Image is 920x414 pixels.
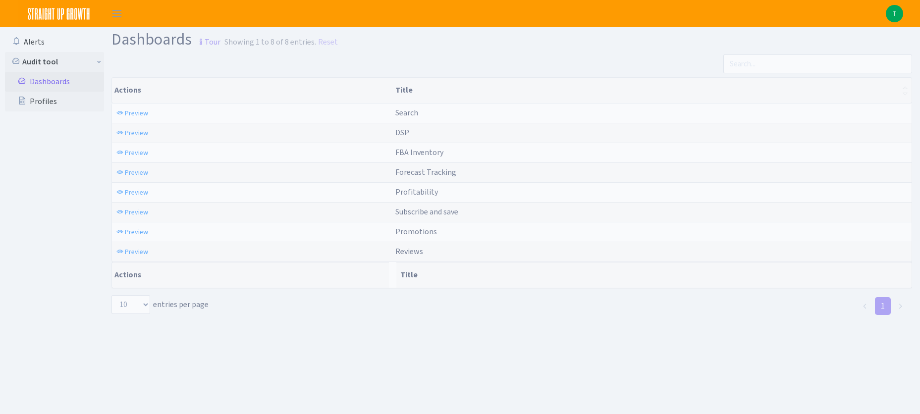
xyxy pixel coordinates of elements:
[395,226,437,237] span: Promotions
[105,5,129,22] button: Toggle navigation
[114,205,151,220] a: Preview
[125,128,148,138] span: Preview
[395,127,409,138] span: DSP
[112,78,391,103] th: Actions
[886,5,903,22] a: T
[111,295,150,314] select: entries per page
[114,105,151,121] a: Preview
[395,107,418,118] span: Search
[125,168,148,177] span: Preview
[111,295,209,314] label: entries per page
[395,207,458,217] span: Subscribe and save
[5,32,104,52] a: Alerts
[125,227,148,237] span: Preview
[195,34,220,51] small: Tour
[114,165,151,180] a: Preview
[395,187,438,197] span: Profitability
[5,72,104,92] a: Dashboards
[114,145,151,160] a: Preview
[396,262,912,288] th: Title
[723,54,913,73] input: Search...
[192,29,220,50] a: Tour
[395,167,456,177] span: Forecast Tracking
[125,247,148,257] span: Preview
[886,5,903,22] img: Tom First
[112,262,389,288] th: Actions
[114,244,151,259] a: Preview
[125,108,148,118] span: Preview
[875,297,891,315] a: 1
[111,31,220,51] h1: Dashboards
[125,207,148,217] span: Preview
[125,148,148,157] span: Preview
[391,78,912,103] th: Title : activate to sort column ascending
[114,224,151,240] a: Preview
[125,188,148,197] span: Preview
[114,185,151,200] a: Preview
[5,52,104,72] a: Audit tool
[224,36,316,48] div: Showing 1 to 8 of 8 entries.
[395,147,443,157] span: FBA Inventory
[5,92,104,111] a: Profiles
[318,36,338,48] a: Reset
[114,125,151,141] a: Preview
[395,246,423,257] span: Reviews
